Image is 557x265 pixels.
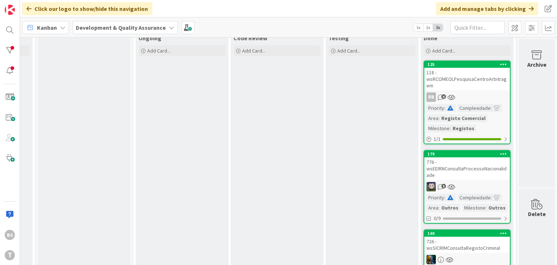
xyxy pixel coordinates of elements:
[424,61,511,144] a: 125118 - wsRCOMEOLPesquisaCentroArbitragemRBPriority:Complexidade:Area:Registo ComercialMilestone...
[426,114,438,122] div: Area
[441,94,446,99] span: 6
[424,34,437,42] span: Done
[434,215,441,222] span: 0/9
[432,47,455,54] span: Add Card...
[426,194,444,202] div: Priority
[426,182,436,191] img: LS
[5,5,15,15] img: Visit kanbanzone.com
[428,152,510,157] div: 179
[37,23,57,32] span: Kanban
[491,194,492,202] span: :
[413,24,423,31] span: 1x
[423,24,433,31] span: 2x
[438,114,440,122] span: :
[440,114,487,122] div: Registo Comercial
[147,47,170,54] span: Add Card...
[458,194,491,202] div: Complexidade
[426,104,444,112] div: Priority
[5,230,15,240] div: BS
[424,182,510,191] div: LS
[450,21,505,34] input: Quick Filter...
[438,204,440,212] span: :
[337,47,360,54] span: Add Card...
[424,230,510,253] div: 160726 - wsSICRIMConsultaRegistoCriminal
[426,124,450,132] div: Milestone
[487,204,507,212] div: Outros
[424,230,510,237] div: 160
[491,104,492,112] span: :
[486,204,487,212] span: :
[444,104,445,112] span: :
[440,204,460,212] div: Outros
[22,2,152,15] div: Click our logo to show/hide this navigation
[234,34,267,42] span: Code Review
[527,60,546,69] div: Archive
[5,250,15,260] div: T
[424,61,510,90] div: 125118 - wsRCOMEOLPesquisaCentroArbitragem
[424,92,510,102] div: RB
[450,124,451,132] span: :
[426,204,438,212] div: Area
[76,24,166,31] b: Development & Quality Assurance
[444,194,445,202] span: :
[428,231,510,236] div: 160
[434,135,441,143] span: 1 / 1
[428,62,510,67] div: 125
[424,61,510,68] div: 125
[139,34,161,42] span: Ongoing
[436,2,538,15] div: Add and manage tabs by clicking
[441,184,446,189] span: 5
[528,210,546,218] div: Delete
[424,151,510,157] div: 179
[458,104,491,112] div: Complexidade
[424,255,510,264] div: JC
[424,134,510,144] div: 1/1
[329,34,349,42] span: Testing
[451,124,476,132] div: Registos
[424,68,510,90] div: 118 - wsRCOMEOLPesquisaCentroArbitragem
[462,204,486,212] div: Milestone
[424,157,510,180] div: 776 - wsEEIRNConsultaProcessoNacionalidade
[426,92,436,102] div: RB
[242,47,265,54] span: Add Card...
[424,151,510,180] div: 179776 - wsEEIRNConsultaProcessoNacionalidade
[424,150,511,224] a: 179776 - wsEEIRNConsultaProcessoNacionalidadeLSPriority:Complexidade:Area:OutrosMilestone:Outros0/9
[426,255,436,264] img: JC
[433,24,443,31] span: 3x
[424,237,510,253] div: 726 - wsSICRIMConsultaRegistoCriminal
